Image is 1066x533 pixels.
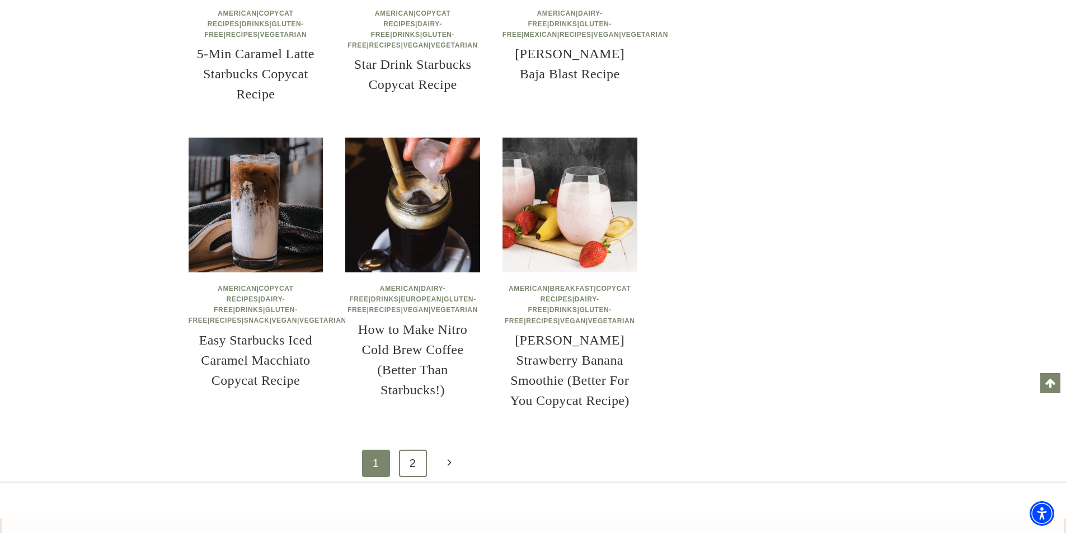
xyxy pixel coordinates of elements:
span: 1 [362,450,390,477]
a: Vegan [403,41,429,49]
a: American [218,285,256,293]
a: Vegetarian [260,31,307,39]
a: American [380,285,419,293]
span: | | | | | | | [347,285,478,314]
a: Vegan [271,317,297,324]
a: European [401,295,442,303]
a: Drinks [392,31,420,39]
a: Copycat Recipes [208,10,294,28]
a: [PERSON_NAME] Baja Blast Recipe [515,46,624,81]
img: Easy Starbucks Iced Caramel Macchiato Copycat Recipe [189,138,323,272]
a: Vegan [594,31,619,39]
a: American [375,10,414,17]
a: Breakfast [550,285,594,293]
a: [PERSON_NAME] Strawberry Banana Smoothie (Better For You Copycat Recipe) [510,333,630,408]
a: Recipes [226,31,258,39]
a: Drinks [550,306,577,314]
a: Recipes [369,41,401,49]
img: McDonald’s Strawberry Banana Smoothie (Better For You Copycat Recipe) [503,138,637,272]
a: Vegetarian [431,41,478,49]
a: Copycat Recipes [383,10,450,28]
a: Snack [244,317,270,324]
a: Mexican [524,31,557,39]
a: American [537,10,576,17]
a: American [218,10,256,17]
div: Accessibility Menu [1030,501,1054,526]
a: Scroll to top [1040,373,1060,393]
a: Drinks [371,295,399,303]
a: 5-Min Caramel Latte Starbucks Copycat Recipe [197,46,314,101]
span: | | | | | | | | [505,285,635,325]
a: Gluten-Free [505,306,612,324]
a: Copycat Recipes [226,285,293,303]
nav: Page navigation [189,450,637,477]
a: Recipes [369,306,401,314]
a: Vegetarian [431,306,478,314]
span: | | | | | | | [347,10,478,50]
a: Dairy-Free [528,10,602,28]
a: Star Drink Starbucks Copycat Recipe [354,57,471,92]
a: Drinks [235,306,263,314]
span: | | | | | | | [503,10,668,39]
a: American [509,285,547,293]
a: Vegan [403,306,429,314]
a: 2 [399,450,427,477]
a: Drinks [242,20,270,28]
a: Vegan [560,317,586,325]
a: Vegetarian [299,317,346,324]
a: Vegetarian [621,31,668,39]
a: Vegetarian [588,317,635,325]
span: | | | | | [204,10,307,39]
a: Recipes [526,317,558,325]
a: Drinks [550,20,577,28]
a: How to Make Nitro Cold Brew Coffee (Better Than Starbucks!) [358,322,467,397]
span: | | | | | | | | [189,285,346,325]
a: Easy Starbucks Iced Caramel Macchiato Copycat Recipe [199,333,312,388]
a: Recipes [560,31,591,39]
a: Recipes [210,317,242,324]
img: How to Make Nitro Cold Brew Coffee (Better Than Starbucks!) [345,138,480,272]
